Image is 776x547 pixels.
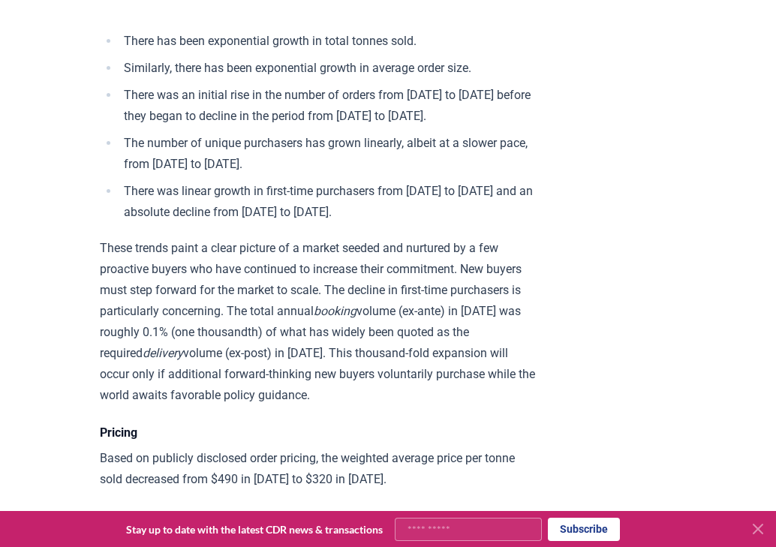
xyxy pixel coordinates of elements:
em: delivery [143,346,183,360]
li: There was an initial rise in the number of orders from [DATE] to [DATE] before they began to decl... [119,85,539,127]
p: These trends paint a clear picture of a market seeded and nurtured by a few proactive buyers who ... [100,238,539,406]
li: There has been exponential growth in total tonnes sold. [119,31,539,52]
h4: Pricing [100,424,539,442]
em: booking [314,304,356,318]
p: Based on publicly disclosed order pricing, the weighted average price per tonne sold decreased fr... [100,448,539,490]
li: There was linear growth in first-time purchasers from [DATE] to [DATE] and an absolute decline fr... [119,181,539,223]
li: The number of unique purchasers has grown linearly, albeit at a slower pace, from [DATE] to [DATE]. [119,133,539,175]
li: Similarly, there has been exponential growth in average order size. [119,58,539,79]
